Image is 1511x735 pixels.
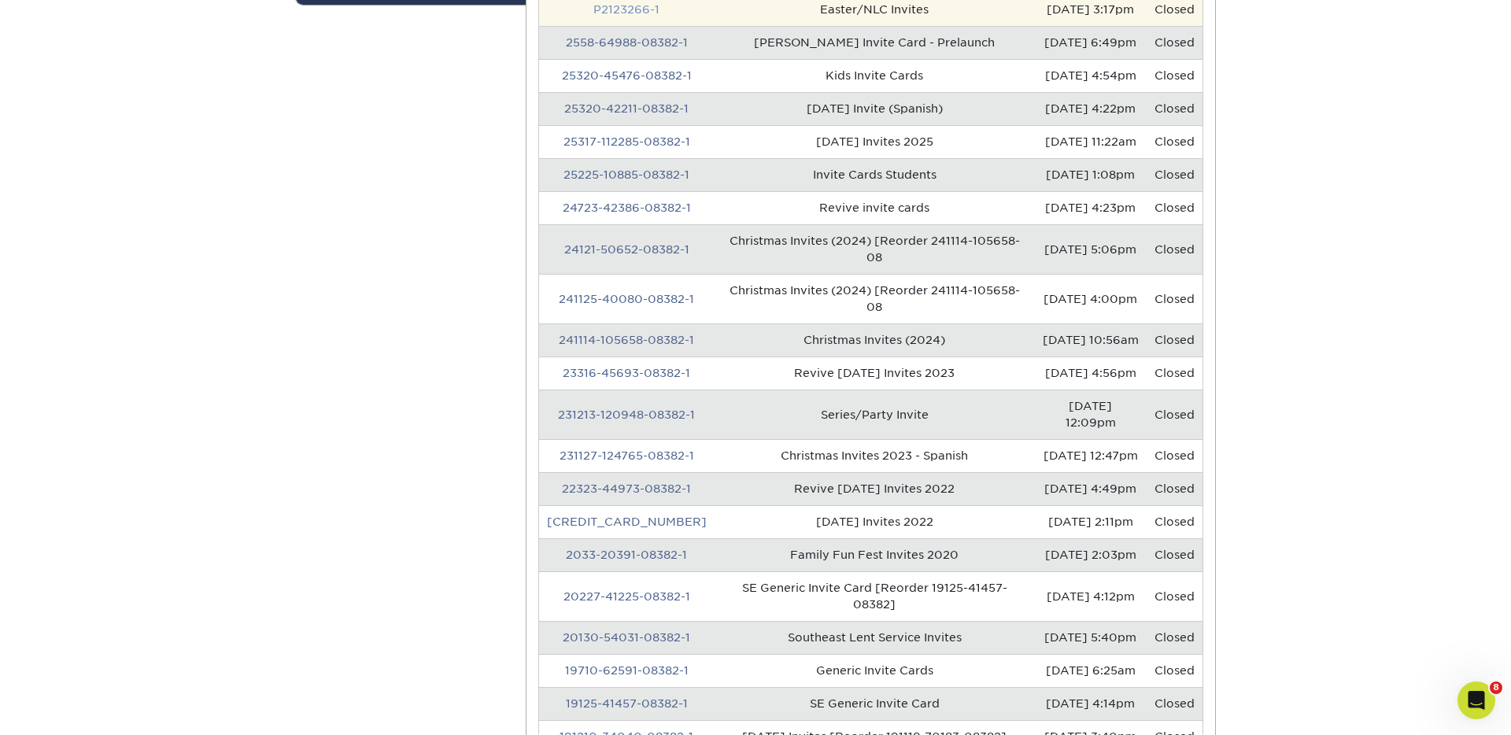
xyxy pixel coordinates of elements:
td: Closed [1147,191,1203,224]
a: 20227-41225-08382-1 [563,590,690,603]
td: Closed [1147,390,1203,439]
a: 231127-124765-08382-1 [560,449,694,462]
td: [DATE] 4:22pm [1035,92,1147,125]
iframe: Intercom live chat [1457,681,1495,719]
td: Closed [1147,59,1203,92]
td: Closed [1147,274,1203,323]
a: 231213-120948-08382-1 [558,408,695,421]
td: [DATE] 4:23pm [1035,191,1147,224]
td: [DATE] 11:22am [1035,125,1147,158]
td: Christmas Invites (2024) [715,323,1035,356]
td: [DATE] Invite (Spanish) [715,92,1035,125]
td: [DATE] 5:06pm [1035,224,1147,274]
a: 241114-105658-08382-1 [559,334,694,346]
a: 23316-45693-08382-1 [563,367,690,379]
td: [DATE] 4:00pm [1035,274,1147,323]
td: [DATE] 2:11pm [1035,505,1147,538]
td: Closed [1147,323,1203,356]
td: SE Generic Invite Card [715,687,1035,720]
td: Revive [DATE] Invites 2022 [715,472,1035,505]
td: Closed [1147,26,1203,59]
td: Closed [1147,92,1203,125]
td: [DATE] 4:49pm [1035,472,1147,505]
td: Revive [DATE] Invites 2023 [715,356,1035,390]
td: Series/Party Invite [715,390,1035,439]
td: [DATE] Invites 2022 [715,505,1035,538]
td: Christmas Invites (2024) [Reorder 241114-105658-08 [715,224,1035,274]
a: 25320-45476-08382-1 [562,69,692,82]
td: Closed [1147,224,1203,274]
span: 8 [1490,681,1502,694]
td: Closed [1147,125,1203,158]
td: Family Fun Fest Invites 2020 [715,538,1035,571]
td: Kids Invite Cards [715,59,1035,92]
td: Closed [1147,439,1203,472]
td: Closed [1147,654,1203,687]
td: [DATE] 4:12pm [1035,571,1147,621]
td: Revive invite cards [715,191,1035,224]
a: 24121-50652-08382-1 [564,243,689,256]
td: Closed [1147,158,1203,191]
td: [DATE] 6:25am [1035,654,1147,687]
td: [DATE] 4:54pm [1035,59,1147,92]
td: [DATE] 12:47pm [1035,439,1147,472]
td: [DATE] 12:09pm [1035,390,1147,439]
td: Closed [1147,571,1203,621]
td: Closed [1147,505,1203,538]
a: 19710-62591-08382-1 [565,664,689,677]
td: Closed [1147,356,1203,390]
a: 2033-20391-08382-1 [566,548,687,561]
a: 19125-41457-08382-1 [566,697,688,710]
a: P2123266-1 [593,3,659,16]
td: [DATE] 4:14pm [1035,687,1147,720]
td: [DATE] 2:03pm [1035,538,1147,571]
a: 20130-54031-08382-1 [563,631,690,644]
td: [PERSON_NAME] Invite Card - Prelaunch [715,26,1035,59]
td: Closed [1147,538,1203,571]
td: Invite Cards Students [715,158,1035,191]
a: [CREDIT_CARD_NUMBER] [547,515,707,528]
a: 241125-40080-08382-1 [559,293,694,305]
td: [DATE] 10:56am [1035,323,1147,356]
td: [DATE] 4:56pm [1035,356,1147,390]
a: 25320-42211-08382-1 [564,102,689,115]
td: Closed [1147,687,1203,720]
a: 2558-64988-08382-1 [566,36,688,49]
td: Closed [1147,472,1203,505]
td: SE Generic Invite Card [Reorder 19125-41457-08382] [715,571,1035,621]
td: Christmas Invites (2024) [Reorder 241114-105658-08 [715,274,1035,323]
td: [DATE] 5:40pm [1035,621,1147,654]
td: Closed [1147,621,1203,654]
a: 24723-42386-08382-1 [563,201,691,214]
a: 22323-44973-08382-1 [562,482,691,495]
a: 25317-112285-08382-1 [563,135,690,148]
td: Christmas Invites 2023 - Spanish [715,439,1035,472]
td: [DATE] 1:08pm [1035,158,1147,191]
td: Southeast Lent Service Invites [715,621,1035,654]
td: [DATE] Invites 2025 [715,125,1035,158]
td: Generic Invite Cards [715,654,1035,687]
a: 25225-10885-08382-1 [563,168,689,181]
td: [DATE] 6:49pm [1035,26,1147,59]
